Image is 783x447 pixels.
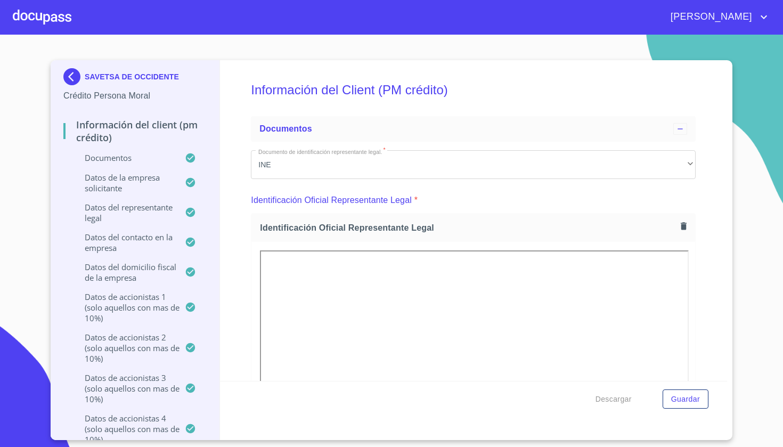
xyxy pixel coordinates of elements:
p: Datos del contacto en la empresa [63,232,185,253]
p: Información del Client (PM crédito) [63,118,207,144]
span: Guardar [671,393,700,406]
h5: Información del Client (PM crédito) [251,68,696,112]
p: Datos de accionistas 1 (solo aquellos con mas de 10%) [63,291,185,323]
span: Descargar [596,393,632,406]
p: Crédito Persona Moral [63,90,207,102]
p: Identificación Oficial Representante Legal [251,194,412,207]
p: Datos de accionistas 4 (solo aquellos con mas de 10%) [63,413,185,445]
p: Datos de accionistas 3 (solo aquellos con mas de 10%) [63,372,185,404]
span: Identificación Oficial Representante Legal [260,222,676,233]
div: INE [251,150,696,179]
p: Datos del representante legal [63,202,185,223]
img: Docupass spot blue [63,68,85,85]
p: SAVETSA DE OCCIDENTE [85,72,179,81]
p: Datos de accionistas 2 (solo aquellos con mas de 10%) [63,332,185,364]
span: Documentos [259,124,312,133]
span: [PERSON_NAME] [663,9,757,26]
p: Datos de la empresa solicitante [63,172,185,193]
p: Datos del domicilio fiscal de la empresa [63,262,185,283]
button: account of current user [663,9,770,26]
p: Documentos [63,152,185,163]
